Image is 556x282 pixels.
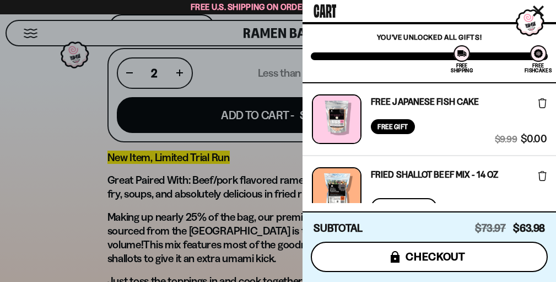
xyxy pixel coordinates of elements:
[530,3,547,19] button: Close cart
[521,134,547,144] span: $0.00
[311,33,548,41] p: You've unlocked all gifts!
[191,2,365,12] span: Free U.S. Shipping on Orders over $40 🍜
[406,251,466,263] span: checkout
[311,242,548,272] button: checkout
[451,63,472,73] div: Free Shipping
[371,119,415,134] div: Free Gift
[475,222,506,235] span: $73.97
[513,222,545,235] span: $63.98
[371,97,479,106] a: Free Japanese Fish Cake
[371,170,498,179] a: Fried Shallot Beef Mix - 14 OZ
[314,223,363,234] h4: Subtotal
[525,63,552,73] div: Free Fishcakes
[495,134,517,144] span: $9.99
